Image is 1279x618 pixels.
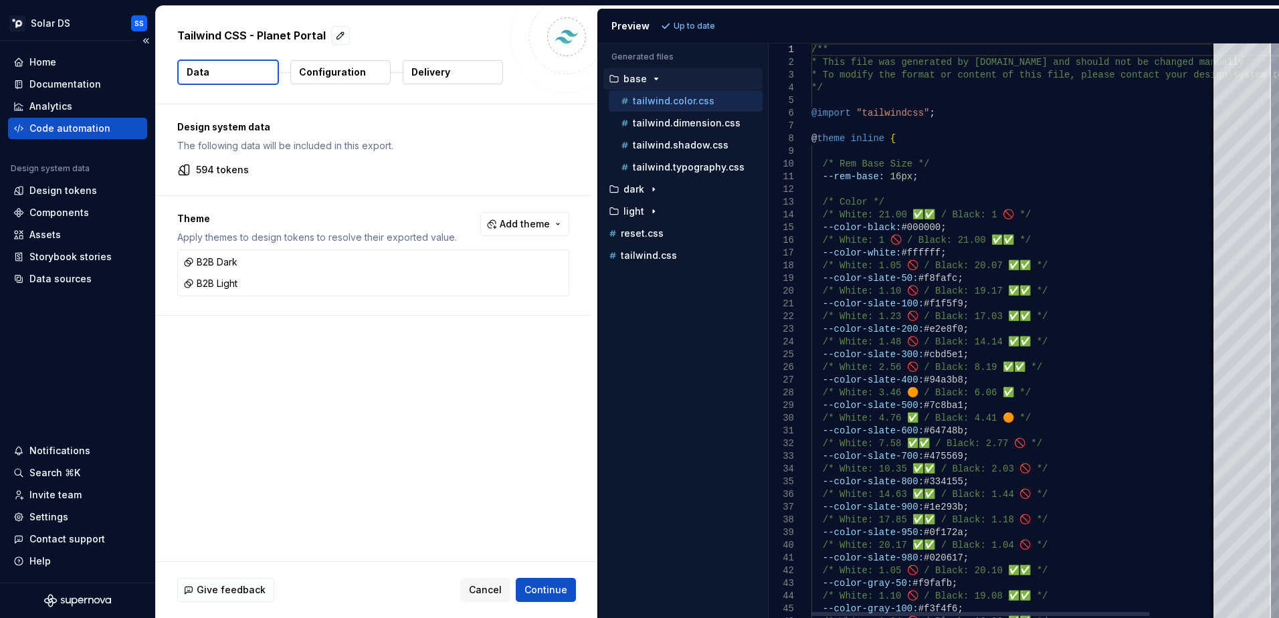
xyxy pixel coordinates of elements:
[856,108,929,118] span: "tailwindcss"
[822,209,1030,220] span: /* White: 21.00 ✅✅ / Black: 1 🚫 */
[769,298,794,310] div: 21
[769,463,794,476] div: 34
[924,400,963,411] span: #7c8ba1
[403,60,503,84] button: Delivery
[811,70,1087,80] span: * To modify the format or content of this file, p
[769,450,794,463] div: 33
[924,502,963,512] span: #1e293b
[924,349,963,360] span: #cbd5e1
[941,222,946,233] span: ;
[29,488,82,502] div: Invite team
[516,578,576,602] button: Continue
[29,532,105,546] div: Contact support
[769,82,794,94] div: 4
[197,583,266,597] span: Give feedback
[822,273,918,284] span: --color-slate-50:
[769,171,794,183] div: 11
[8,202,147,223] a: Components
[633,118,741,128] p: tailwind.dimension.css
[611,19,650,33] div: Preview
[8,440,147,461] button: Notifications
[963,502,968,512] span: ;
[769,107,794,120] div: 6
[3,9,153,37] button: Solar DSSS
[890,171,912,182] span: 16px
[11,163,90,174] div: Design system data
[924,375,963,385] span: #94a3b8
[769,336,794,348] div: 24
[29,444,90,457] div: Notifications
[822,476,923,487] span: --color-slate-800:
[177,231,457,244] p: Apply themes to design tokens to resolve their exported value.
[901,222,941,233] span: #000000
[621,250,677,261] p: tailwind.css
[822,349,923,360] span: --color-slate-300:
[918,603,957,614] span: #f3f4f6
[918,273,957,284] span: #f8fafc
[822,235,1030,245] span: /* White: 1 🚫 / Black: 21.00 ✅✅ */
[29,466,80,480] div: Search ⌘K
[29,554,51,568] div: Help
[603,72,763,86] button: base
[603,182,763,197] button: dark
[674,21,715,31] p: Up to date
[769,260,794,272] div: 18
[769,183,794,196] div: 12
[196,163,249,177] p: 594 tokens
[963,298,968,309] span: ;
[524,583,567,597] span: Continue
[822,438,1042,449] span: /* White: 7.58 ✅✅ / Black: 2.77 🚫 */
[822,425,923,436] span: --color-slate-600:
[769,412,794,425] div: 30
[769,209,794,221] div: 14
[8,224,147,245] a: Assets
[29,100,72,113] div: Analytics
[623,206,644,217] p: light
[603,204,763,219] button: light
[963,425,968,436] span: ;
[924,552,963,563] span: #020617
[957,273,963,284] span: ;
[633,140,728,150] p: tailwind.shadow.css
[963,476,968,487] span: ;
[769,399,794,412] div: 29
[822,247,901,258] span: --color-white:
[817,133,845,144] span: theme
[822,514,1048,525] span: /* White: 17.85 ✅✅ / Black: 1.18 🚫 */
[963,375,968,385] span: ;
[29,56,56,69] div: Home
[136,31,155,50] button: Collapse sidebar
[952,578,957,589] span: ;
[609,160,763,175] button: tailwind.typography.css
[924,425,963,436] span: #64748b
[769,145,794,158] div: 9
[183,255,237,269] div: B2B Dark
[850,133,884,144] span: inline
[769,247,794,260] div: 17
[924,527,963,538] span: #0f172a
[1092,57,1250,68] span: uld not be changed manually.
[769,221,794,234] div: 15
[822,565,1048,576] span: /* White: 1.05 🚫 / Black: 20.10 ✅✅ */
[822,298,923,309] span: --color-slate-100:
[822,362,1042,373] span: /* White: 2.56 🚫 / Black: 8.19 ✅✅ */
[769,69,794,82] div: 3
[769,196,794,209] div: 13
[769,501,794,514] div: 37
[890,133,895,144] span: {
[44,594,111,607] svg: Supernova Logo
[769,603,794,615] div: 45
[822,540,1048,550] span: /* White: 20.17 ✅✅ / Black: 1.04 🚫 */
[769,374,794,387] div: 27
[822,159,929,169] span: /* Rem Base Size */
[480,212,569,236] button: Add theme
[822,451,923,461] span: --color-slate-700:
[822,171,884,182] span: --rem-base:
[769,120,794,132] div: 7
[769,577,794,590] div: 43
[769,552,794,564] div: 41
[769,526,794,539] div: 39
[822,222,901,233] span: --color-black:
[769,285,794,298] div: 20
